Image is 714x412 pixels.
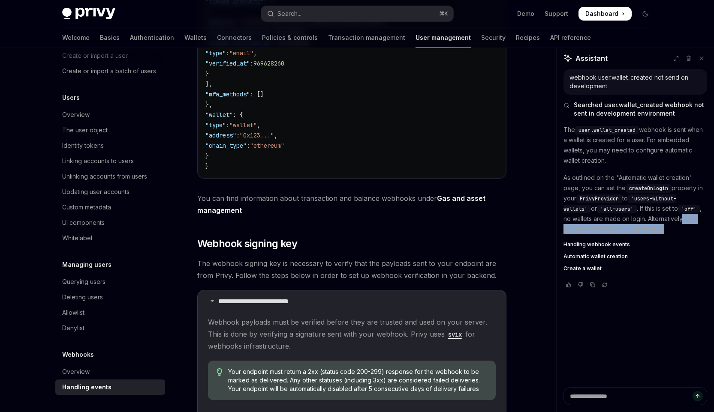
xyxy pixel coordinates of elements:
a: API reference [550,27,591,48]
span: ⌘ K [439,10,448,17]
div: Linking accounts to users [62,156,134,166]
div: Whitelabel [62,233,92,243]
span: "wallet" [205,111,233,119]
p: As outlined on the "Automatic wallet creation" page, you can set the property in your to or . If ... [563,173,707,234]
span: createOnLogin [629,185,668,192]
span: Webhook payloads must be verified before they are trusted and used on your server. This is done b... [208,316,496,352]
span: "wallet" [229,121,257,129]
span: Create a wallet [563,265,602,272]
span: , [274,131,277,139]
span: Your endpoint must return a 2xx (status code 200-299) response for the webhook to be marked as de... [228,367,487,393]
a: Handling events [55,379,165,395]
a: Linking accounts to users [55,153,165,169]
div: Querying users [62,277,105,287]
div: Identity tokens [62,140,104,151]
a: Automatic wallet creation [563,253,707,260]
a: Policies & controls [262,27,318,48]
button: Send message [693,391,703,401]
div: Denylist [62,323,84,333]
span: "ethereum" [250,142,284,149]
a: Deleting users [55,290,165,305]
a: Welcome [62,27,90,48]
a: Authentication [130,27,174,48]
a: Allowlist [55,305,165,320]
span: : [] [250,90,264,98]
a: The user object [55,122,165,138]
span: "type" [205,121,226,129]
span: : [250,60,253,67]
h5: Webhooks [62,349,94,360]
span: }, [205,101,212,108]
code: svix [445,330,465,339]
svg: Tip [217,368,223,376]
div: The user object [62,125,108,135]
span: } [205,162,209,170]
a: Security [481,27,506,48]
span: 'off' [681,206,696,212]
span: 'users-without-wallets' [563,195,676,212]
div: Custom metadata [62,202,111,212]
button: Reload last chat [600,281,610,289]
span: user.wallet_created [578,127,636,134]
span: Dashboard [585,9,618,18]
span: Automatic wallet creation [563,253,628,260]
a: Demo [517,9,534,18]
span: , [253,49,257,57]
div: webhook user.wallet_created not send on development [569,73,701,90]
button: Copy chat response [587,281,598,289]
div: Search... [277,9,301,19]
a: Support [545,9,568,18]
a: Create or import a batch of users [55,63,165,79]
div: Handling events [62,382,111,392]
div: Unlinking accounts from users [62,171,147,182]
a: Custom metadata [55,200,165,215]
button: Vote that response was not good [575,281,586,289]
button: Vote that response was good [563,281,574,289]
span: 969628260 [253,60,284,67]
a: UI components [55,215,165,230]
a: Wallets [184,27,207,48]
span: "chain_type" [205,142,247,149]
span: "0x123..." [240,131,274,139]
span: : [226,121,229,129]
span: Assistant [575,53,608,63]
span: "address" [205,131,236,139]
span: "email" [229,49,253,57]
div: Overview [62,367,90,377]
a: Querying users [55,274,165,290]
img: dark logo [62,8,115,20]
button: Open search [261,6,453,21]
span: ], [205,80,212,88]
a: Denylist [55,320,165,336]
div: Updating user accounts [62,187,130,197]
span: Searched user.wallet_created webhook not sent in development environment [574,101,707,118]
div: Create or import a batch of users [62,66,156,76]
span: PrivyProvider [580,195,619,202]
span: } [205,152,209,160]
span: "verified_at" [205,60,250,67]
textarea: Ask a question... [563,387,707,405]
h5: Users [62,93,80,103]
button: Searched user.wallet_created webhook not sent in development environment [563,101,707,118]
span: , [257,121,260,129]
span: The webhook signing key is necessary to verify that the payloads sent to your endpoint are from P... [197,257,506,281]
a: Basics [100,27,120,48]
span: "mfa_methods" [205,90,250,98]
a: Identity tokens [55,138,165,153]
span: You can find information about transaction and balance webhooks under [197,192,506,216]
span: : { [233,111,243,119]
div: Overview [62,110,90,120]
a: svix [445,330,465,338]
a: Unlinking accounts from users [55,169,165,184]
h5: Managing users [62,260,111,270]
a: Overview [55,107,165,122]
a: Connectors [217,27,252,48]
a: User management [416,27,471,48]
span: 'all-users' [600,206,633,212]
a: Whitelabel [55,230,165,246]
span: Webhook signing key [197,237,298,251]
p: The webhook is sent when a wallet is created for a user. For embedded wallets, you may need to co... [563,125,707,166]
span: "type" [205,49,226,57]
a: Handling webhook events [563,241,707,248]
div: Allowlist [62,308,84,318]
